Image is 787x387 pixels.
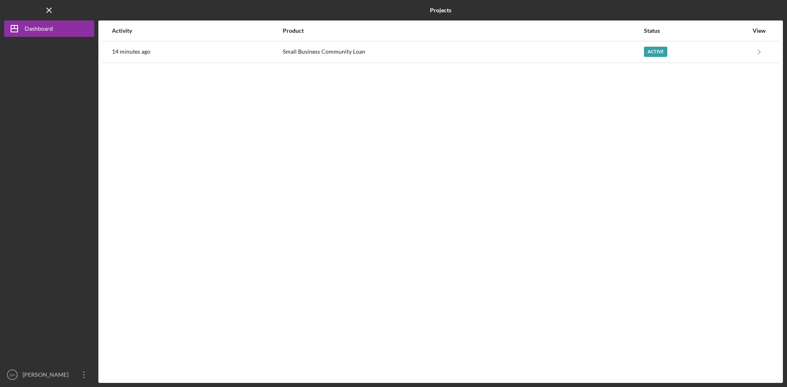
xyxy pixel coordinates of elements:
[644,47,667,57] div: Active
[749,27,769,34] div: View
[430,7,451,14] b: Projects
[4,20,94,37] button: Dashboard
[20,367,74,385] div: [PERSON_NAME]
[644,27,748,34] div: Status
[112,48,150,55] time: 2025-09-26 18:36
[283,42,643,62] div: Small Business Community Loan
[25,20,53,39] div: Dashboard
[283,27,643,34] div: Product
[10,373,15,377] text: SA
[112,27,282,34] div: Activity
[4,367,94,383] button: SA[PERSON_NAME]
